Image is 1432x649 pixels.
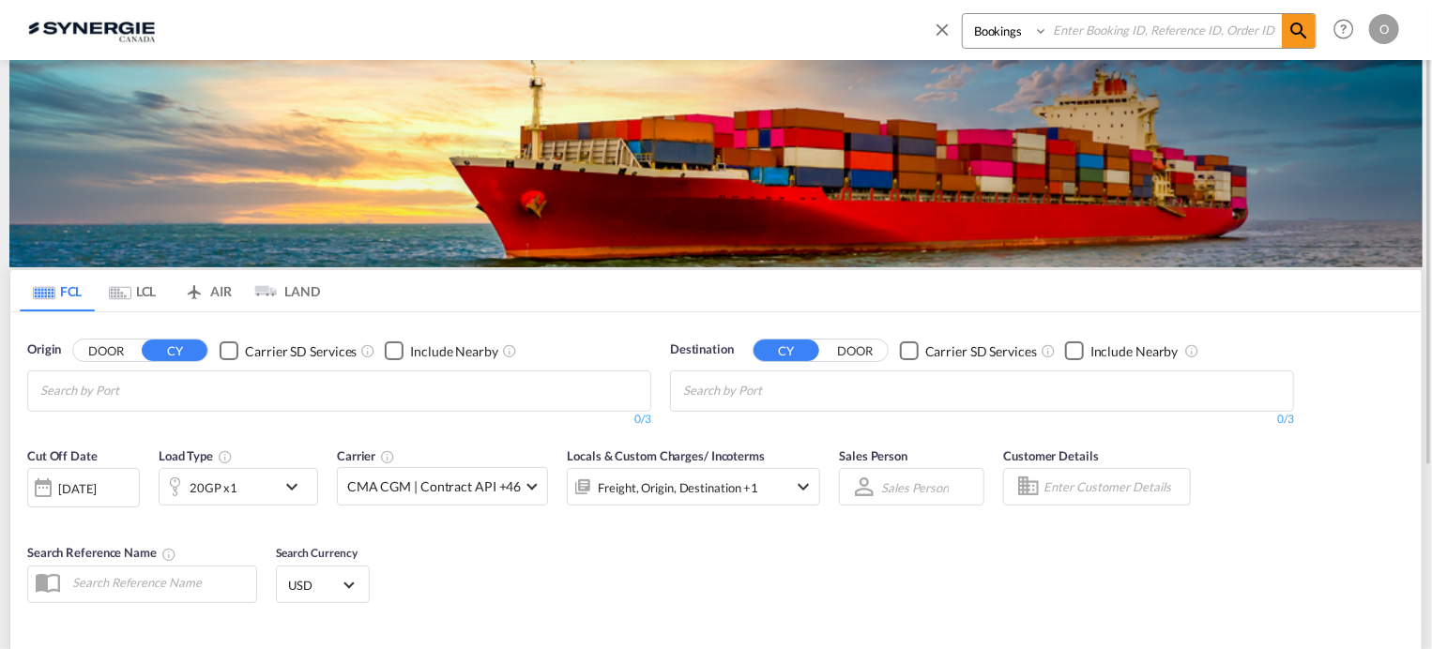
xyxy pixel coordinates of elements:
input: Enter Customer Details [1044,473,1184,501]
span: Destination [670,340,734,359]
md-datepicker: Select [27,506,41,531]
md-checkbox: Checkbox No Ink [220,340,357,360]
md-chips-wrap: Chips container with autocompletion. Enter the text area, type text to search, and then use the u... [38,371,226,406]
span: icon-close [932,13,962,58]
span: USD [288,577,341,594]
span: Locals & Custom Charges [567,448,765,463]
md-icon: icon-chevron-down [792,475,815,498]
md-icon: Unchecked: Search for CY (Container Yard) services for all selected carriers.Checked : Search for... [360,343,375,358]
md-chips-wrap: Chips container with autocompletion. Enter the text area, type text to search, and then use the u... [680,371,869,406]
md-icon: icon-airplane [183,280,206,294]
md-checkbox: Checkbox No Ink [385,340,498,360]
span: icon-magnify [1282,14,1316,48]
div: Include Nearby [1090,342,1179,361]
input: Search Reference Name [63,568,256,596]
md-icon: icon-magnify [1287,20,1310,42]
md-icon: Unchecked: Ignores neighbouring ports when fetching rates.Checked : Includes neighbouring ports w... [502,343,517,358]
span: Help [1328,13,1360,45]
md-tab-item: FCL [20,270,95,311]
div: Carrier SD Services [925,342,1037,361]
md-icon: Unchecked: Ignores neighbouring ports when fetching rates.Checked : Includes neighbouring ports w... [1184,343,1199,358]
span: Carrier [337,448,395,463]
div: O [1369,14,1399,44]
md-select: Select Currency: $ USDUnited States Dollar [286,571,359,598]
span: Cut Off Date [27,448,98,463]
button: DOOR [822,340,888,361]
span: / Incoterms [704,448,765,463]
md-icon: icon-close [932,19,952,39]
div: 20GP x1icon-chevron-down [159,468,318,506]
input: Enter Booking ID, Reference ID, Order ID [1048,14,1282,47]
md-icon: The selected Trucker/Carrierwill be displayed in the rate results If the rates are from another f... [380,449,395,464]
div: 0/3 [670,412,1294,428]
img: 1f56c880d42311ef80fc7dca854c8e59.png [28,8,155,51]
md-icon: icon-chevron-down [281,475,312,498]
img: LCL+%26+FCL+BACKGROUND.png [9,60,1423,267]
div: Freight Origin Destination Factory Stuffing [598,475,758,501]
div: [DATE] [27,468,140,507]
span: Load Type [159,448,233,463]
div: Freight Origin Destination Factory Stuffingicon-chevron-down [567,468,820,506]
md-tab-item: LAND [245,270,320,311]
div: Carrier SD Services [245,342,357,361]
span: Origin [27,340,61,359]
md-pagination-wrapper: Use the left and right arrow keys to navigate between tabs [20,270,320,311]
div: Help [1328,13,1369,47]
span: CMA CGM | Contract API +46 [347,477,521,496]
span: Search Reference Name [27,545,176,560]
md-tab-item: AIR [170,270,245,311]
input: Chips input. [40,376,219,406]
md-icon: Your search will be saved by the below given name [161,547,176,562]
md-select: Sales Person [879,474,951,501]
md-icon: Unchecked: Search for CY (Container Yard) services for all selected carriers.Checked : Search for... [1041,343,1056,358]
span: Sales Person [839,448,907,463]
span: Search Currency [276,546,358,560]
span: Customer Details [1003,448,1098,463]
div: 20GP x1 [190,475,237,501]
button: CY [142,340,207,361]
div: [DATE] [58,480,97,497]
md-checkbox: Checkbox No Ink [900,340,1037,360]
input: Chips input. [683,376,861,406]
md-checkbox: Checkbox No Ink [1065,340,1179,360]
md-icon: icon-information-outline [218,449,233,464]
button: DOOR [73,340,139,361]
div: 0/3 [27,412,651,428]
div: Include Nearby [410,342,498,361]
md-tab-item: LCL [95,270,170,311]
button: CY [754,340,819,361]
